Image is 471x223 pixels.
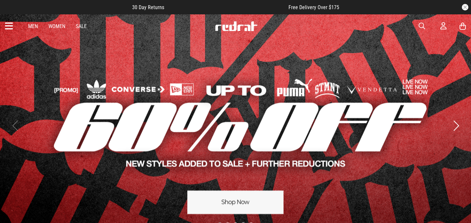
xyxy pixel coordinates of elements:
[48,23,65,29] a: Women
[132,4,164,10] span: 30 Day Returns
[177,4,275,10] iframe: Customer reviews powered by Trustpilot
[28,23,38,29] a: Men
[215,21,258,31] img: Redrat logo
[288,4,339,10] span: Free Delivery Over $175
[76,23,87,29] a: Sale
[452,119,461,133] button: Next slide
[10,119,19,133] button: Previous slide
